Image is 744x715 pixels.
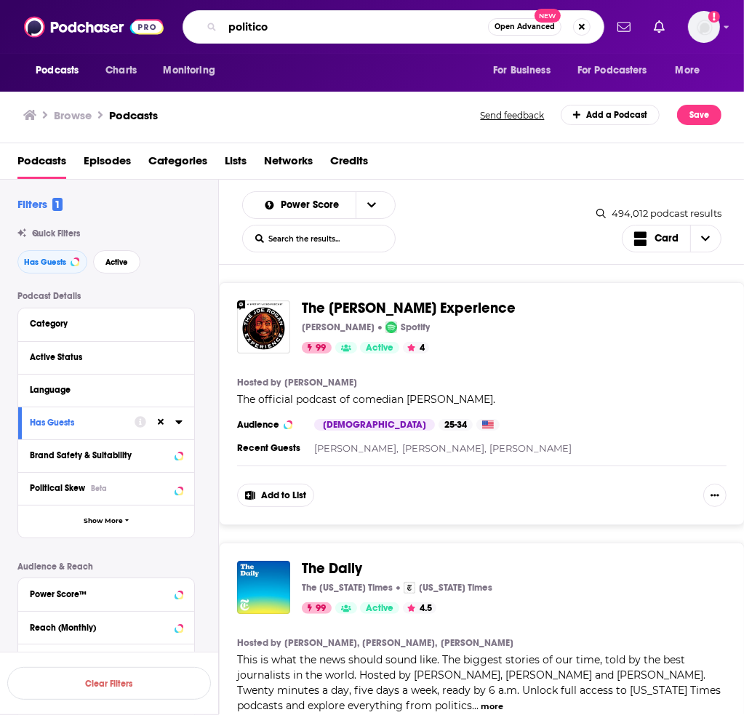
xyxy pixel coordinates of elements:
[703,484,727,507] button: Show More Button
[237,442,303,454] h3: Recent Guests
[284,637,359,649] a: [PERSON_NAME],
[30,319,173,329] div: Category
[153,57,233,84] button: open menu
[30,413,135,431] button: Has Guests
[54,108,92,122] h3: Browse
[314,442,399,454] a: [PERSON_NAME],
[488,18,561,36] button: Open AdvancedNew
[363,637,438,649] a: [PERSON_NAME],
[18,505,194,538] button: Show More
[52,198,63,211] span: 1
[314,419,435,431] div: [DEMOGRAPHIC_DATA]
[577,60,647,81] span: For Podcasters
[688,11,720,43] img: User Profile
[17,149,66,179] a: Podcasts
[237,484,314,507] button: Add to List
[302,300,516,316] a: The [PERSON_NAME] Experience
[648,15,671,39] a: Show notifications dropdown
[655,233,679,244] span: Card
[302,582,393,594] p: The [US_STATE] Times
[302,321,375,333] p: [PERSON_NAME]
[25,57,97,84] button: open menu
[403,342,429,353] button: 4
[237,377,281,388] h4: Hosted by
[535,9,561,23] span: New
[30,589,170,599] div: Power Score™
[596,207,721,219] div: 494,012 podcast results
[84,149,131,179] a: Episodes
[568,57,668,84] button: open menu
[676,60,700,81] span: More
[385,321,397,333] img: Spotify
[688,11,720,43] button: Show profile menu
[148,149,207,179] a: Categories
[93,250,140,273] button: Active
[237,561,290,614] img: The Daily
[30,314,183,332] button: Category
[252,200,356,210] button: open menu
[360,602,399,614] a: Active
[490,442,572,454] a: [PERSON_NAME]
[356,192,386,218] button: open menu
[237,393,495,406] span: The official podcast of comedian [PERSON_NAME].
[401,321,430,333] p: Spotify
[30,483,85,493] span: Political Skew
[30,584,183,602] button: Power Score™
[30,450,170,460] div: Brand Safety & Suitability
[105,60,137,81] span: Charts
[30,446,183,464] button: Brand Safety & Suitability
[441,637,513,649] a: [PERSON_NAME]
[223,15,488,39] input: Search podcasts, credits, & more...
[109,108,158,122] a: Podcasts
[30,418,125,428] div: Has Guests
[493,60,551,81] span: For Business
[302,602,332,614] a: 99
[677,105,721,125] button: Save
[330,149,368,179] span: Credits
[91,484,107,493] div: Beta
[237,300,290,353] a: The Joe Rogan Experience
[622,225,722,252] button: Choose View
[96,57,145,84] a: Charts
[688,11,720,43] span: Logged in as kkitamorn
[366,602,393,616] span: Active
[32,228,80,239] span: Quick Filters
[237,419,303,431] h3: Audience
[84,517,123,525] span: Show More
[17,250,87,273] button: Has Guests
[302,299,516,317] span: The [PERSON_NAME] Experience
[284,377,357,388] a: [PERSON_NAME]
[612,15,636,39] a: Show notifications dropdown
[404,582,492,594] a: New York Times[US_STATE] Times
[360,342,399,353] a: Active
[316,341,326,356] span: 99
[183,10,604,44] div: Search podcasts, credits, & more...
[225,149,247,179] a: Lists
[483,57,569,84] button: open menu
[30,650,183,668] button: Reach (Episode Average)
[30,618,183,636] button: Reach (Monthly)
[302,561,362,577] a: The Daily
[237,653,721,712] span: This is what the news should sound like. The biggest stories of our time, told by the best journa...
[281,200,344,210] span: Power Score
[17,197,63,211] h2: Filters
[403,602,436,614] button: 4.5
[237,637,281,649] h4: Hosted by
[495,23,555,31] span: Open Advanced
[561,105,660,125] a: Add a Podcast
[708,11,720,23] svg: Add a profile image
[24,13,164,41] img: Podchaser - Follow, Share and Rate Podcasts
[30,380,183,399] button: Language
[476,109,549,121] button: Send feedback
[105,258,128,266] span: Active
[302,559,362,578] span: The Daily
[264,149,313,179] a: Networks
